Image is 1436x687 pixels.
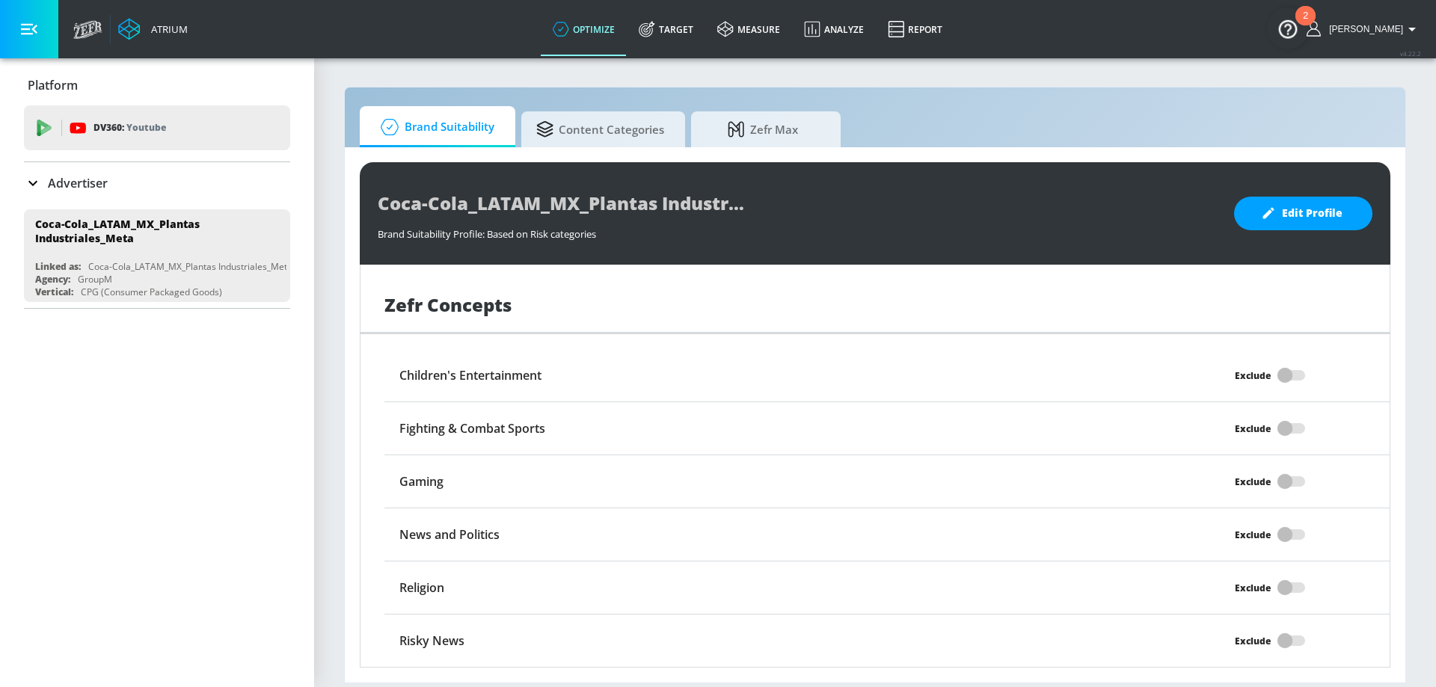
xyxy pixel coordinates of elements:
[1400,49,1421,58] span: v 4.22.2
[145,22,188,36] div: Atrium
[118,18,188,40] a: Atrium
[399,579,444,596] h6: Religion
[536,111,664,147] span: Content Categories
[1264,204,1343,223] span: Edit Profile
[541,2,627,56] a: optimize
[1267,7,1309,49] button: Open Resource Center, 2 new notifications
[705,2,792,56] a: measure
[78,273,112,286] div: GroupM
[24,162,290,204] div: Advertiser
[88,260,292,273] div: Coca-Cola_LATAM_MX_Plantas Industriales_Meta
[35,273,70,286] div: Agency:
[35,286,73,298] div: Vertical:
[627,2,705,56] a: Target
[706,111,820,147] span: Zefr Max
[876,2,954,56] a: Report
[126,120,166,135] p: Youtube
[1234,197,1372,230] button: Edit Profile
[384,292,512,317] h1: Zefr Concepts
[399,526,500,543] h6: News and Politics
[28,77,78,93] p: Platform
[24,209,290,302] div: Coca-Cola_LATAM_MX_Plantas Industriales_MetaLinked as:Coca-Cola_LATAM_MX_Plantas Industriales_Met...
[35,217,266,245] div: Coca-Cola_LATAM_MX_Plantas Industriales_Meta
[1323,24,1403,34] span: login as: monica.taboada@essencemediacom.com
[1307,20,1421,38] button: [PERSON_NAME]
[399,420,545,437] h6: Fighting & Combat Sports
[792,2,876,56] a: Analyze
[24,64,290,106] div: Platform
[81,286,222,298] div: CPG (Consumer Packaged Goods)
[399,367,541,383] h6: Children's Entertainment
[1303,16,1308,35] div: 2
[93,120,166,136] p: DV360:
[399,473,444,490] h6: Gaming
[35,260,81,273] div: Linked as:
[24,105,290,150] div: DV360: Youtube
[48,175,108,191] p: Advertiser
[378,220,1219,241] div: Brand Suitability Profile: Based on Risk categories
[399,632,464,649] h6: Risky News
[375,109,494,145] span: Brand Suitability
